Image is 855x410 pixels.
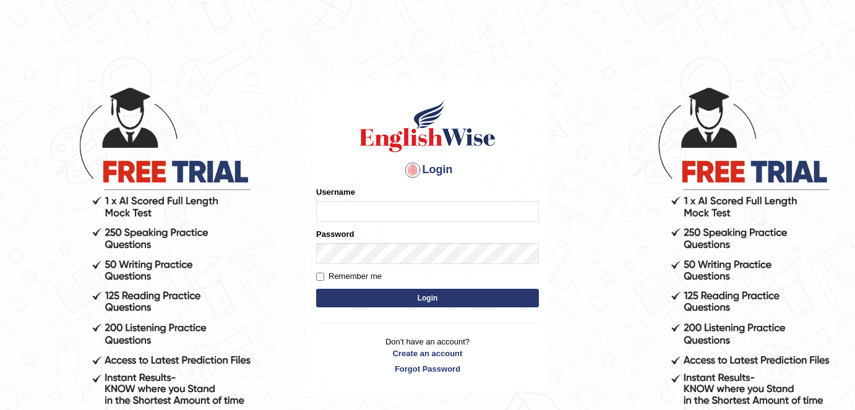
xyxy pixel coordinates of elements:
img: Logo of English Wise sign in for intelligent practice with AI [357,98,498,154]
input: Remember me [316,273,324,281]
a: Create an account [316,348,539,359]
a: Forgot Password [316,363,539,375]
label: Password [316,228,354,240]
label: Remember me [316,270,382,283]
p: Don't have an account? [316,336,539,374]
h4: Login [316,160,539,180]
button: Login [316,289,539,307]
label: Username [316,186,355,198]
